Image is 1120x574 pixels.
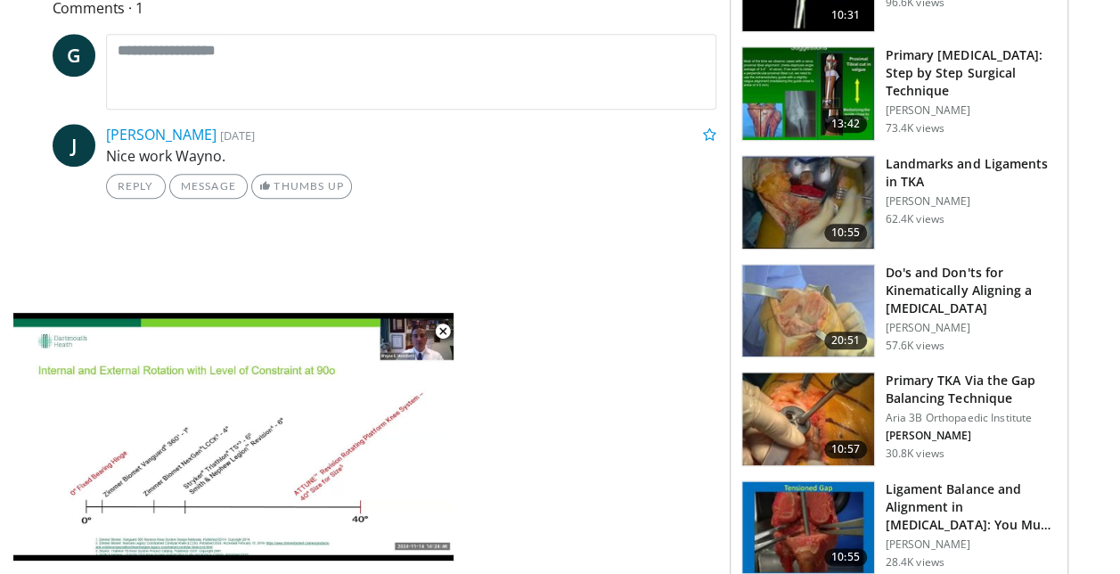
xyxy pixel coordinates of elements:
[742,156,874,249] img: 88434a0e-b753-4bdd-ac08-0695542386d5.150x105_q85_crop-smart_upscale.jpg
[886,429,1057,443] p: [PERSON_NAME]
[886,537,1057,552] p: [PERSON_NAME]
[886,555,944,570] p: 28.4K views
[886,264,1057,317] h3: Do's and Don'ts for Kinematically Aligning a [MEDICAL_DATA]
[12,313,454,562] video-js: Video Player
[886,46,1057,100] h3: Primary [MEDICAL_DATA]: Step by Step Surgical Technique
[251,174,352,199] a: Thumbs Up
[886,447,944,461] p: 30.8K views
[742,481,874,574] img: 242016_0004_1.png.150x105_q85_crop-smart_upscale.jpg
[741,264,1057,358] a: 20:51 Do's and Don'ts for Kinematically Aligning a [MEDICAL_DATA] [PERSON_NAME] 57.6K views
[886,480,1057,534] h3: Ligament Balance and Alignment in [MEDICAL_DATA]: You Must …
[886,212,944,226] p: 62.4K views
[824,548,867,566] span: 10:55
[742,47,874,140] img: oa8B-rsjN5HfbTbX5hMDoxOjB1O5lLKx_1.150x105_q85_crop-smart_upscale.jpg
[106,145,716,167] p: Nice work Wayno.
[886,155,1057,191] h3: Landmarks and Ligaments in TKA
[425,313,461,350] button: Close
[824,332,867,349] span: 20:51
[220,127,255,143] small: [DATE]
[886,121,944,135] p: 73.4K views
[106,174,166,199] a: Reply
[742,373,874,465] img: 761519_3.png.150x105_q85_crop-smart_upscale.jpg
[742,265,874,357] img: howell_knee_1.png.150x105_q85_crop-smart_upscale.jpg
[824,6,867,24] span: 10:31
[886,194,1057,209] p: [PERSON_NAME]
[886,321,1057,335] p: [PERSON_NAME]
[886,339,944,353] p: 57.6K views
[886,103,1057,118] p: [PERSON_NAME]
[886,411,1057,425] p: Aria 3B Orthopaedic Institute
[741,46,1057,141] a: 13:42 Primary [MEDICAL_DATA]: Step by Step Surgical Technique [PERSON_NAME] 73.4K views
[824,115,867,133] span: 13:42
[53,34,95,77] a: G
[53,124,95,167] a: J
[169,174,248,199] a: Message
[106,125,217,144] a: [PERSON_NAME]
[886,372,1057,407] h3: Primary TKA Via the Gap Balancing Technique
[741,155,1057,250] a: 10:55 Landmarks and Ligaments in TKA [PERSON_NAME] 62.4K views
[741,372,1057,466] a: 10:57 Primary TKA Via the Gap Balancing Technique Aria 3B Orthopaedic Institute [PERSON_NAME] 30....
[824,440,867,458] span: 10:57
[824,224,867,242] span: 10:55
